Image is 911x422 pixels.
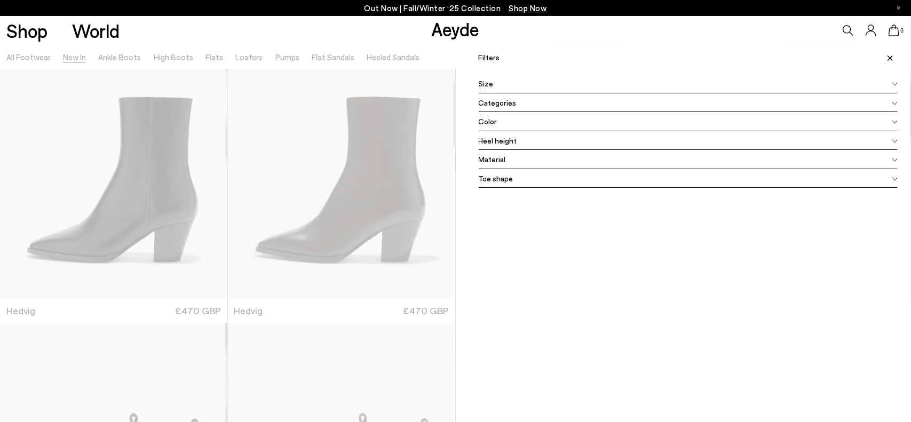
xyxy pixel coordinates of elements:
[899,28,905,34] span: 0
[479,116,497,127] span: Color
[479,78,494,89] span: Size
[365,2,547,15] p: Out Now | Fall/Winter ‘25 Collection
[479,173,513,184] span: Toe shape
[6,21,47,40] a: Shop
[479,135,517,146] span: Heel height
[479,53,503,62] span: Filters
[479,97,517,108] span: Categories
[72,21,120,40] a: World
[432,18,480,40] a: Aeyde
[889,25,899,36] a: 0
[479,154,506,165] span: Material
[509,3,547,13] span: Navigate to /collections/new-in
